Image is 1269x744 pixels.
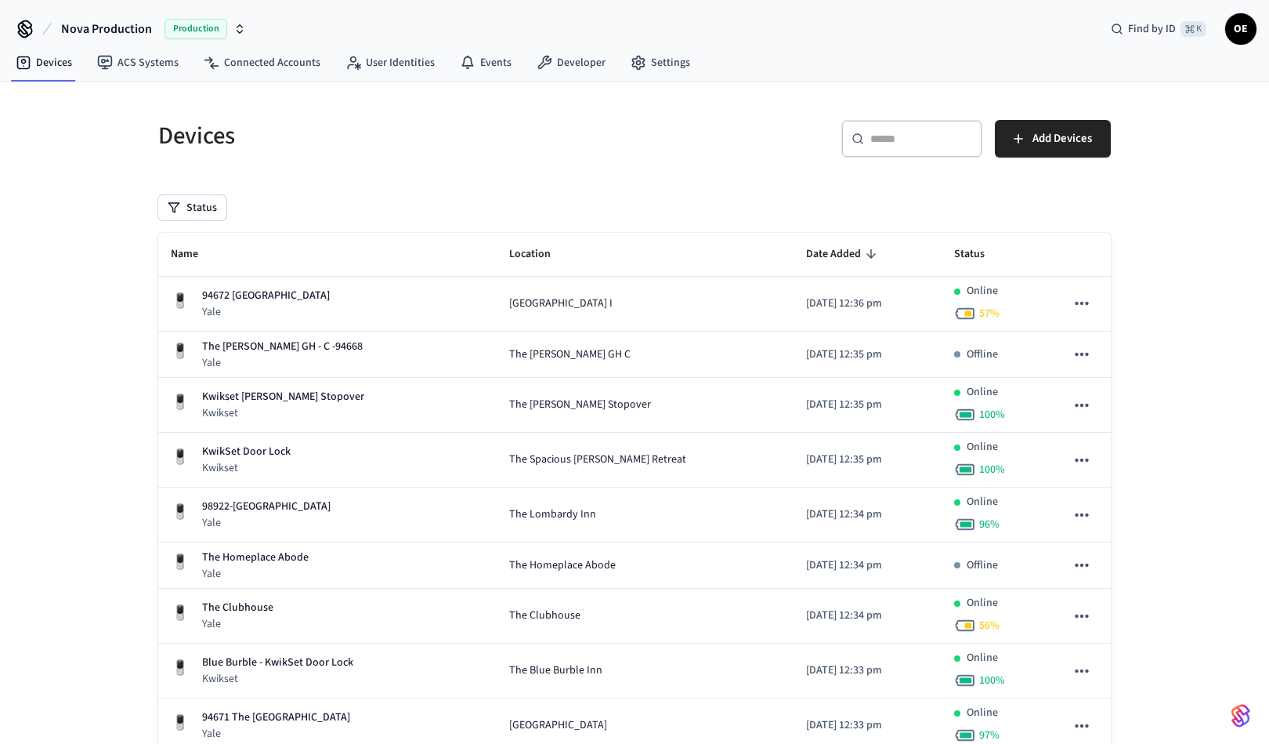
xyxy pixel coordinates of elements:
img: Yale Assure Touchscreen Wifi Smart Lock, Satin Nickel, Front [171,553,190,572]
span: Status [954,242,1005,267]
p: Online [967,494,998,510]
p: The Clubhouse [202,600,273,616]
p: Kwikset [PERSON_NAME] Stopover [202,389,364,405]
span: The Clubhouse [509,608,580,624]
span: 57 % [979,306,1000,321]
p: Yale [202,616,273,632]
a: Devices [3,49,85,77]
img: Yale Assure Touchscreen Wifi Smart Lock, Satin Nickel, Front [171,604,190,622]
p: Kwikset [202,460,291,476]
p: Online [967,439,998,455]
p: Yale [202,355,363,371]
span: The Homeplace Abode [509,557,616,574]
span: The Spacious [PERSON_NAME] Retreat [509,452,686,468]
p: Offline [967,347,998,363]
span: [GEOGRAPHIC_DATA] [509,717,607,734]
span: The Blue Burble Inn [509,662,602,679]
span: Add Devices [1032,129,1092,149]
span: 96 % [979,517,1000,532]
p: [DATE] 12:34 pm [806,557,929,574]
span: OE [1227,15,1255,43]
p: [DATE] 12:34 pm [806,506,929,523]
p: [DATE] 12:35 pm [806,452,929,468]
a: Events [447,49,524,77]
img: SeamLogoGradient.69752ec5.svg [1231,703,1250,728]
span: 56 % [979,618,1000,633]
button: Status [158,195,226,220]
span: Location [509,242,571,267]
p: 94672 [GEOGRAPHIC_DATA] [202,288,330,304]
a: Settings [618,49,703,77]
span: ⌘ K [1180,21,1206,37]
p: Online [967,705,998,721]
p: Online [967,384,998,401]
p: [DATE] 12:33 pm [806,717,929,734]
img: Yale Assure Touchscreen Wifi Smart Lock, Satin Nickel, Front [171,503,190,521]
p: Online [967,595,998,612]
p: [DATE] 12:34 pm [806,608,929,624]
span: 100 % [979,462,1005,477]
button: Add Devices [995,120,1111,158]
p: Yale [202,304,330,320]
span: Find by ID [1128,21,1176,37]
img: Yale Assure Touchscreen Wifi Smart Lock, Satin Nickel, Front [171,713,190,732]
p: [DATE] 12:36 pm [806,296,929,312]
h5: Devices [158,120,625,152]
span: The [PERSON_NAME] Stopover [509,397,651,413]
button: OE [1225,13,1256,45]
p: [DATE] 12:33 pm [806,662,929,679]
p: [DATE] 12:35 pm [806,397,929,413]
span: 97 % [979,728,1000,743]
span: Name [171,242,219,267]
span: Nova Production [61,20,152,38]
p: Yale [202,515,331,531]
span: Date Added [806,242,881,267]
p: KwikSet Door Lock [202,444,291,460]
p: 98922-[GEOGRAPHIC_DATA] [202,499,331,515]
p: Online [967,283,998,299]
a: Connected Accounts [191,49,333,77]
img: Yale Assure Touchscreen Wifi Smart Lock, Satin Nickel, Front [171,292,190,310]
span: 100 % [979,407,1005,423]
p: The Homeplace Abode [202,550,309,566]
img: Yale Assure Touchscreen Wifi Smart Lock, Satin Nickel, Front [171,393,190,412]
span: [GEOGRAPHIC_DATA] I [509,296,613,312]
p: Online [967,650,998,666]
img: Yale Assure Touchscreen Wifi Smart Lock, Satin Nickel, Front [171,448,190,466]
a: ACS Systems [85,49,191,77]
img: Yale Assure Touchscreen Wifi Smart Lock, Satin Nickel, Front [171,342,190,361]
span: 100 % [979,673,1005,688]
a: Developer [524,49,618,77]
p: Kwikset [202,671,353,687]
p: Kwikset [202,405,364,421]
span: Production [164,19,227,39]
p: The [PERSON_NAME] GH - C -94668 [202,339,363,355]
span: The Lombardy Inn [509,506,596,523]
p: [DATE] 12:35 pm [806,347,929,363]
p: 94671 The [GEOGRAPHIC_DATA] [202,710,350,726]
a: User Identities [333,49,447,77]
p: Yale [202,566,309,582]
p: Offline [967,557,998,574]
p: Yale [202,726,350,742]
img: Yale Assure Touchscreen Wifi Smart Lock, Satin Nickel, Front [171,659,190,677]
span: The [PERSON_NAME] GH C [509,347,631,363]
p: Blue Burble - KwikSet Door Lock [202,655,353,671]
div: Find by ID⌘ K [1098,15,1219,43]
